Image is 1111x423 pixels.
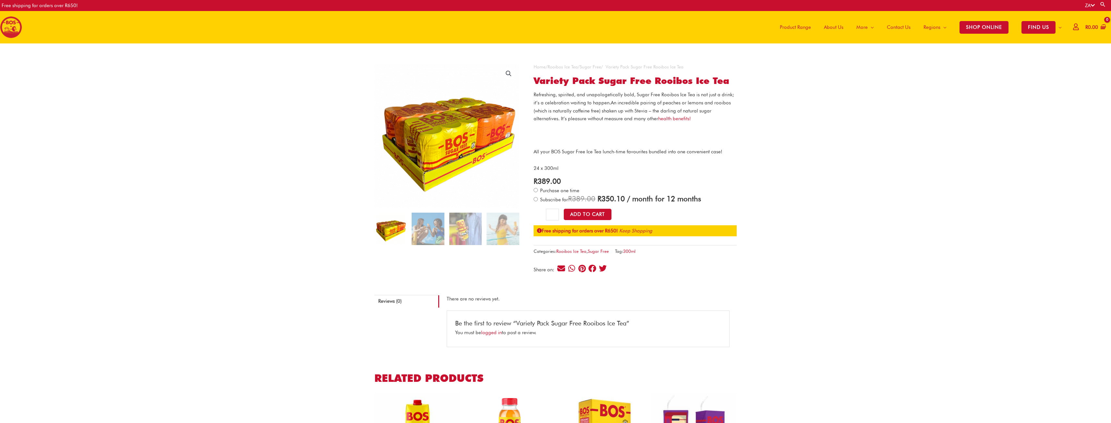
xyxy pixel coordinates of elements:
a: logged in [481,330,502,335]
a: Product Range [773,11,817,43]
span: Be the first to review “Variety Pack Sugar Free Rooibos Ice Tea” [455,313,629,327]
a: Regions [917,11,953,43]
a: View Shopping Cart, empty [1084,20,1106,35]
a: About Us [817,11,850,43]
input: Purchase one time [534,188,538,192]
a: Home [534,64,546,69]
span: R [598,194,601,203]
span: R [568,194,572,203]
nav: Breadcrumb [534,63,737,71]
a: Sugar Free [580,64,601,69]
span: FIND US [1021,21,1056,34]
div: Share on email [557,264,566,273]
a: SHOP ONLINE [953,11,1015,43]
span: 350.10 [598,194,625,203]
span: R [1085,24,1088,30]
h1: Variety Pack Sugar Free Rooibos Ice Tea [534,76,737,87]
span: Regions [924,18,940,37]
span: / month for 12 months [627,194,701,203]
input: Subscribe for / month for 12 months [534,197,538,201]
a: 300ml [623,249,635,254]
strong: Free shipping for orders over R650! [537,228,618,234]
span: Tag: [615,247,635,255]
p: 24 x 300ml [534,164,737,172]
p: An incredible pairing of peaches or lemons and rooibos (which is naturally caffeine free) shaken ... [534,91,737,123]
button: Add to Cart [564,209,611,220]
img: sugar free lemon rooibos ice tea [487,213,519,245]
div: Share on: [534,267,557,272]
nav: Site Navigation [768,11,1068,43]
span: Purchase one time [539,188,579,194]
a: ZA [1085,3,1095,8]
div: Share on pinterest [578,264,586,273]
img: variety pack sugar free rooibos ice tea [374,213,407,245]
a: Rooibos Ice Tea [556,249,586,254]
span: Subscribe for [539,197,701,203]
div: Share on facebook [588,264,597,273]
a: health benefits! [658,116,691,122]
span: Refreshing, spirited, and unapologetically bold, Sugar Free Rooibos Ice Tea is not just a drink; ... [534,92,734,106]
a: Contact Us [880,11,917,43]
img: sugar free lemon rooibos ice tea [449,213,482,245]
a: Sugar Free [588,249,609,254]
span: About Us [824,18,843,37]
bdi: 389.00 [534,177,561,185]
img: how sugar free rooibos ice tea can make a difference [412,213,444,245]
bdi: 0.00 [1085,24,1098,30]
a: Rooibos Ice Tea [548,64,578,69]
a: View full-screen image gallery [503,68,514,79]
p: You must be to post a review. [455,329,721,337]
span: More [856,18,868,37]
a: Search button [1100,1,1106,7]
div: Share on twitter [598,264,607,273]
span: Categories: , [534,247,609,255]
span: R [534,177,537,185]
p: All your BOS Sugar Free Ice Tea lunch-time favourites bundled into one convenient case! [534,148,737,156]
h2: Related products [374,371,737,385]
a: Reviews (0) [374,295,439,308]
span: Contact Us [887,18,911,37]
input: Product quantity [546,209,559,220]
span: SHOP ONLINE [960,21,1008,34]
span: 389.00 [568,194,595,203]
a: Keep Shopping [619,228,652,234]
a: More [850,11,880,43]
span: Product Range [780,18,811,37]
div: Share on whatsapp [567,264,576,273]
p: There are no reviews yet. [447,295,730,303]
